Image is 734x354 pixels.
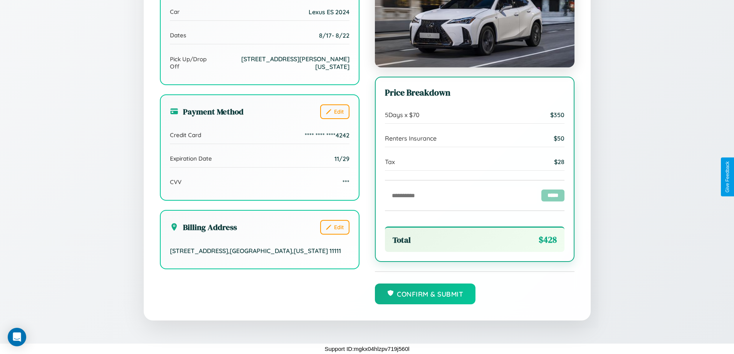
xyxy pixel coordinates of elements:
button: Confirm & Submit [375,284,476,304]
span: 11/29 [334,155,349,163]
button: Edit [320,104,349,119]
h3: Price Breakdown [385,87,564,99]
span: Expiration Date [170,155,212,162]
div: Open Intercom Messenger [8,328,26,346]
span: 8 / 17 - 8 / 22 [319,32,349,39]
span: Credit Card [170,131,201,139]
span: $ 28 [554,158,564,166]
span: Lexus ES 2024 [309,8,349,16]
div: Give Feedback [725,161,730,193]
p: Support ID: mgkx04hlzpv719j560l [324,344,409,354]
h3: Billing Address [170,221,237,233]
span: $ 350 [550,111,564,119]
span: Car [170,8,180,15]
span: Renters Insurance [385,134,437,142]
span: [STREET_ADDRESS] , [GEOGRAPHIC_DATA] , [US_STATE] 11111 [170,247,341,255]
span: Pick Up/Drop Off [170,55,215,70]
span: CVV [170,178,181,186]
span: Tax [385,158,395,166]
button: Edit [320,220,349,235]
h3: Payment Method [170,106,244,117]
span: $ 428 [539,234,557,246]
span: [STREET_ADDRESS][PERSON_NAME][US_STATE] [215,55,349,70]
span: Total [393,234,411,245]
span: Dates [170,32,186,39]
span: 5 Days x $ 70 [385,111,420,119]
span: $ 50 [554,134,564,142]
